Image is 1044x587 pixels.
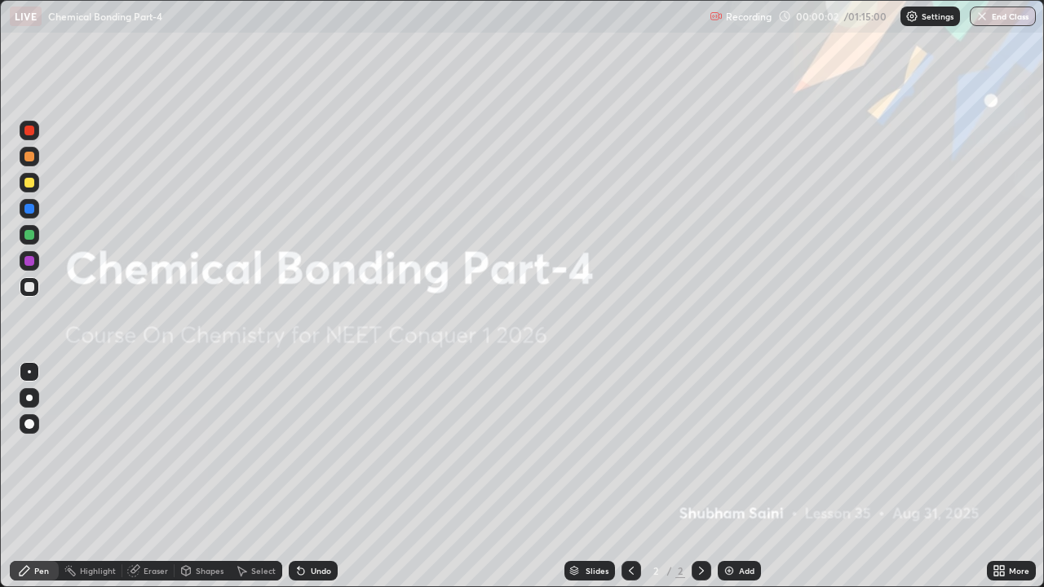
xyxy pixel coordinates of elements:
p: LIVE [15,10,37,23]
p: Chemical Bonding Part-4 [48,10,162,23]
img: recording.375f2c34.svg [710,10,723,23]
div: 2 [675,563,685,578]
div: Select [251,567,276,575]
div: Eraser [144,567,168,575]
div: Highlight [80,567,116,575]
div: Shapes [196,567,223,575]
div: Pen [34,567,49,575]
div: / [667,566,672,576]
img: class-settings-icons [905,10,918,23]
p: Recording [726,11,772,23]
button: End Class [970,7,1036,26]
img: add-slide-button [723,564,736,577]
div: More [1009,567,1029,575]
div: Add [739,567,754,575]
div: Undo [311,567,331,575]
p: Settings [922,12,953,20]
img: end-class-cross [975,10,989,23]
div: 2 [648,566,664,576]
div: Slides [586,567,608,575]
